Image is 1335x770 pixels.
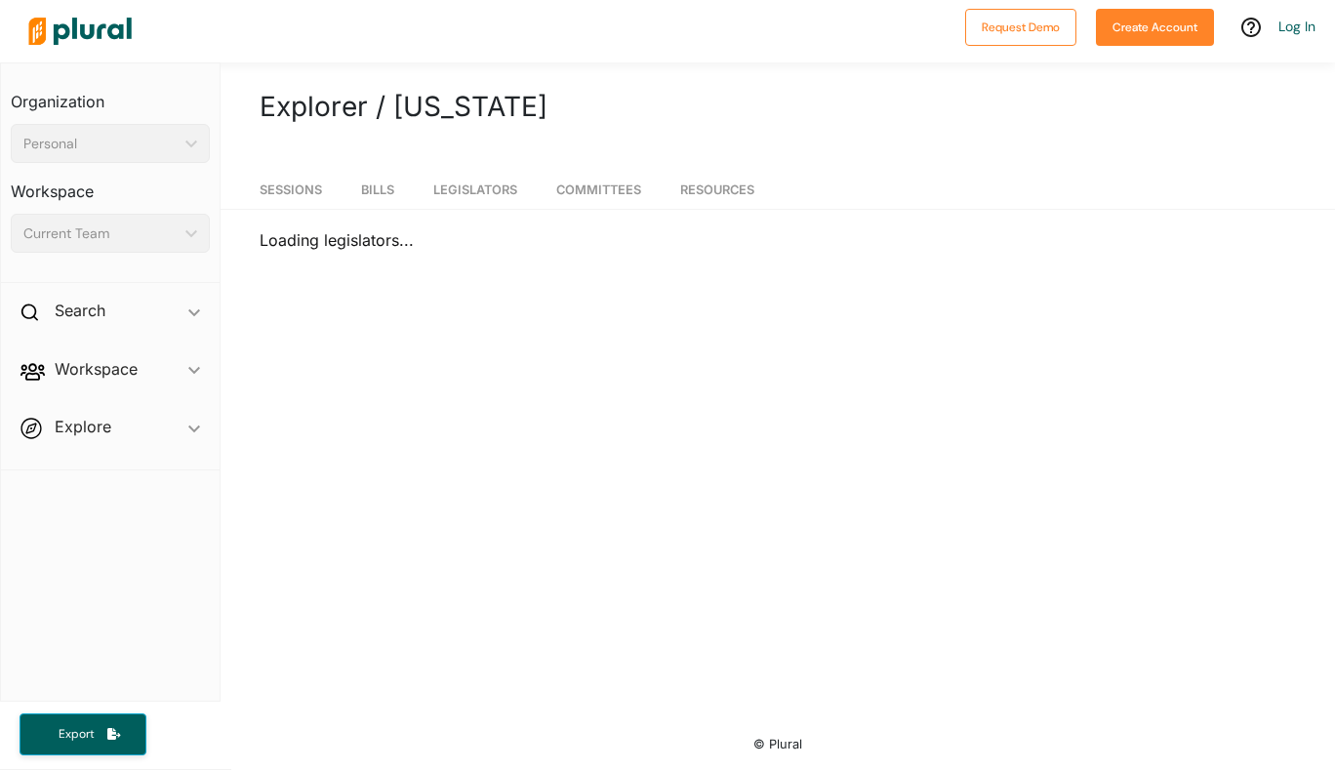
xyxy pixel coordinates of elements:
[1096,9,1214,46] button: Create Account
[1096,16,1214,36] a: Create Account
[433,163,517,209] a: Legislators
[361,182,394,197] span: Bills
[55,300,105,321] h2: Search
[556,182,641,197] span: Committees
[260,163,322,209] a: Sessions
[433,182,517,197] span: Legislators
[23,223,178,244] div: Current Team
[45,726,107,743] span: Export
[680,182,754,197] span: Resources
[260,182,322,197] span: Sessions
[20,713,146,755] button: Export
[361,163,394,209] a: Bills
[1278,18,1315,35] a: Log In
[260,230,414,250] span: Loading legislators...
[260,86,1296,127] h1: Explorer / [US_STATE]
[965,9,1076,46] button: Request Demo
[11,73,210,116] h3: Organization
[680,163,754,209] a: Resources
[23,134,178,154] div: Personal
[11,163,210,206] h3: Workspace
[965,16,1076,36] a: Request Demo
[556,163,641,209] a: Committees
[753,737,802,751] small: © Plural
